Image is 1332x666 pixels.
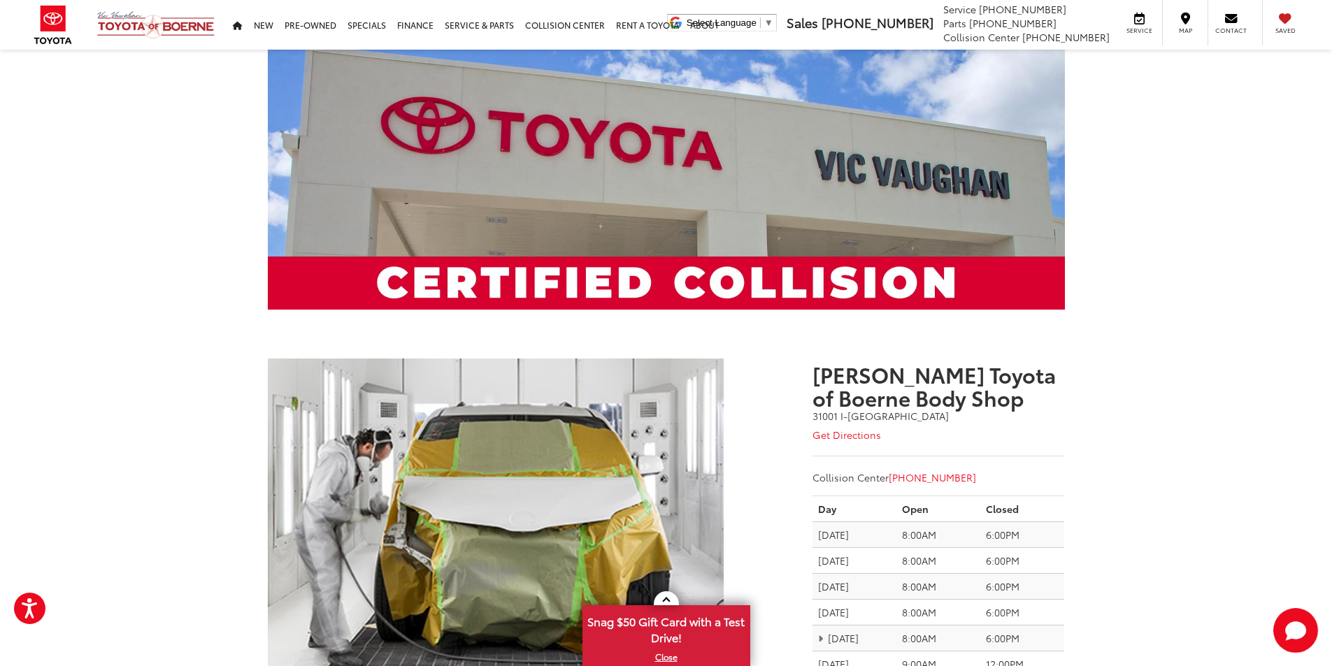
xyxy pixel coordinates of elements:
strong: Open [902,502,929,516]
span: [PHONE_NUMBER] [1022,30,1110,44]
span: [PHONE_NUMBER] [979,2,1066,16]
svg: Start Chat [1273,608,1318,653]
address: 31001 I-[GEOGRAPHIC_DATA] [812,409,1064,423]
td: [DATE] [812,547,896,573]
span: Collision Center [943,30,1019,44]
span: Map [1170,26,1201,35]
h3: [PERSON_NAME] Toyota of Boerne Body Shop [812,363,1064,409]
span: Select Language [687,17,757,28]
a: Select Language​ [687,17,773,28]
td: 8:00AM [896,625,980,651]
td: 6:00PM [980,521,1064,547]
td: 8:00AM [896,547,980,573]
td: 6:00PM [980,573,1064,599]
td: 6:00PM [980,599,1064,625]
span: Snag $50 Gift Card with a Test Drive! [584,607,749,649]
div: Collision Center [812,363,1064,484]
strong: Closed [986,502,1019,516]
span: Sales [787,13,818,31]
span: [PHONE_NUMBER] [969,16,1057,30]
span: Service [1124,26,1155,35]
span: Service [943,2,976,16]
td: [DATE] [812,521,896,547]
span: [PHONE_NUMBER] [822,13,933,31]
img: Vic Vaughan Toyota of Boerne in Boerne TX [268,31,1065,310]
span: ▼ [764,17,773,28]
td: 6:00PM [980,547,1064,573]
td: [DATE] [812,625,896,651]
td: 6:00PM [980,625,1064,651]
a: [PHONE_NUMBER] [889,470,976,484]
img: Vic Vaughan Toyota of Boerne [96,10,215,39]
td: 8:00AM [896,599,980,625]
button: Toggle Chat Window [1273,608,1318,653]
span: Parts [943,16,966,30]
strong: Day [818,502,836,516]
span: Saved [1270,26,1301,35]
td: 8:00AM [896,521,980,547]
td: [DATE] [812,573,896,599]
span: Contact [1215,26,1247,35]
a: Get Directions [812,428,881,442]
td: [DATE] [812,599,896,625]
td: 8:00AM [896,573,980,599]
